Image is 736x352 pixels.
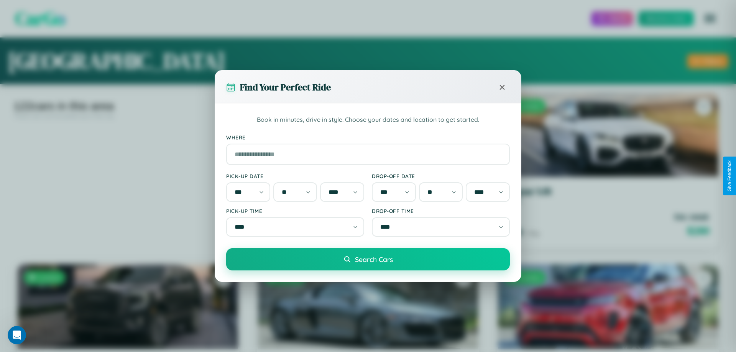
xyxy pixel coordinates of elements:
p: Book in minutes, drive in style. Choose your dates and location to get started. [226,115,510,125]
button: Search Cars [226,248,510,270]
label: Pick-up Time [226,208,364,214]
h3: Find Your Perfect Ride [240,81,331,93]
label: Where [226,134,510,141]
span: Search Cars [355,255,393,264]
label: Drop-off Time [372,208,510,214]
label: Pick-up Date [226,173,364,179]
label: Drop-off Date [372,173,510,179]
